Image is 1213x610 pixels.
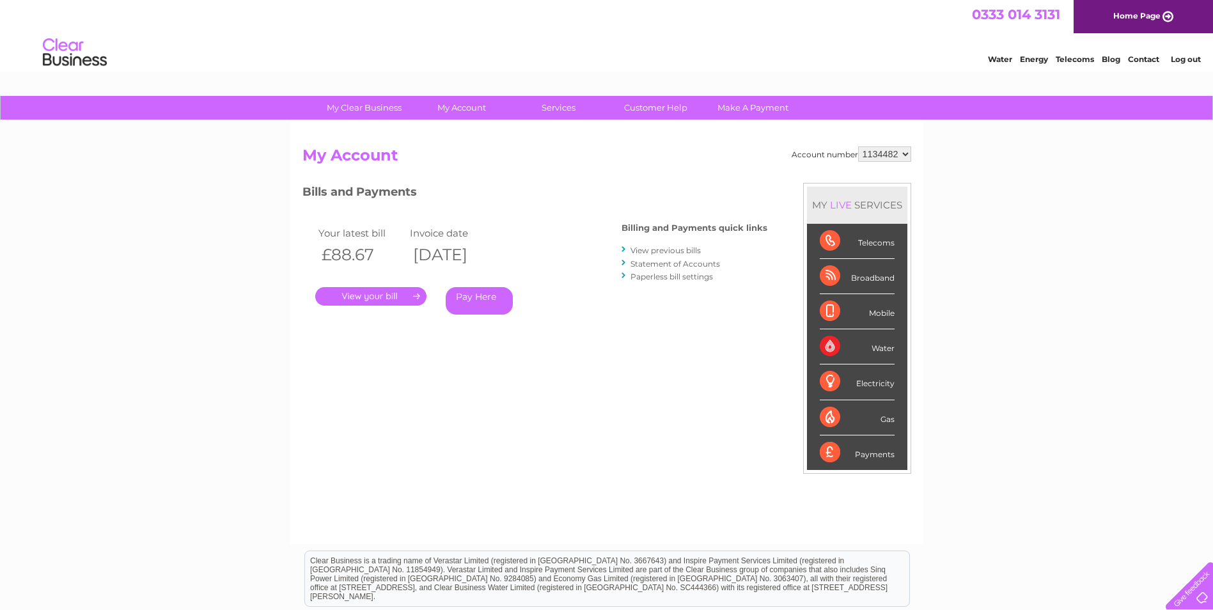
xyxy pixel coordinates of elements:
[630,259,720,269] a: Statement of Accounts
[827,199,854,211] div: LIVE
[407,242,499,268] th: [DATE]
[807,187,907,223] div: MY SERVICES
[302,183,767,205] h3: Bills and Payments
[42,33,107,72] img: logo.png
[446,287,513,315] a: Pay Here
[305,7,909,62] div: Clear Business is a trading name of Verastar Limited (registered in [GEOGRAPHIC_DATA] No. 3667643...
[315,224,407,242] td: Your latest bill
[630,272,713,281] a: Paperless bill settings
[972,6,1060,22] a: 0333 014 3131
[506,96,611,120] a: Services
[820,224,895,259] div: Telecoms
[1102,54,1120,64] a: Blog
[820,435,895,470] div: Payments
[630,246,701,255] a: View previous bills
[315,287,427,306] a: .
[302,146,911,171] h2: My Account
[700,96,806,120] a: Make A Payment
[409,96,514,120] a: My Account
[622,223,767,233] h4: Billing and Payments quick links
[820,329,895,364] div: Water
[988,54,1012,64] a: Water
[1171,54,1201,64] a: Log out
[792,146,911,162] div: Account number
[820,400,895,435] div: Gas
[1020,54,1048,64] a: Energy
[1128,54,1159,64] a: Contact
[603,96,708,120] a: Customer Help
[820,364,895,400] div: Electricity
[820,259,895,294] div: Broadband
[1056,54,1094,64] a: Telecoms
[407,224,499,242] td: Invoice date
[311,96,417,120] a: My Clear Business
[315,242,407,268] th: £88.67
[820,294,895,329] div: Mobile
